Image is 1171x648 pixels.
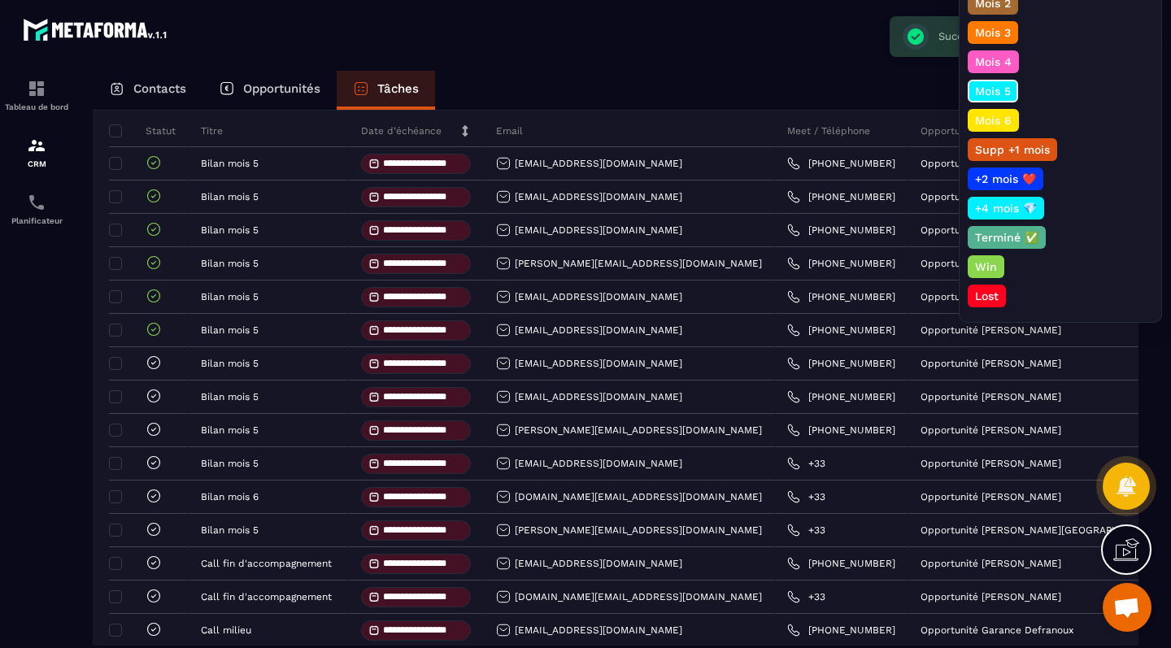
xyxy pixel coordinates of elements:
[4,216,69,225] p: Planificateur
[973,259,999,275] p: Win
[201,291,259,302] p: Bilan mois 5
[921,591,1061,602] p: Opportunité [PERSON_NAME]
[201,591,332,602] p: Call fin d'accompagnement
[1103,583,1151,632] div: Ouvrir le chat
[201,324,259,336] p: Bilan mois 5
[787,424,895,437] a: [PHONE_NUMBER]
[973,112,1014,128] p: Mois 6
[4,180,69,237] a: schedulerschedulerPlanificateur
[973,171,1038,187] p: +2 mois ❤️
[787,157,895,170] a: [PHONE_NUMBER]
[201,458,259,469] p: Bilan mois 5
[921,624,1073,636] p: Opportunité Garance Defranoux
[496,124,523,137] p: Email
[973,83,1013,99] p: Mois 5
[787,390,895,403] a: [PHONE_NUMBER]
[787,190,895,203] a: [PHONE_NUMBER]
[4,124,69,180] a: formationformationCRM
[973,229,1041,246] p: Terminé ✅
[201,624,251,636] p: Call milieu
[243,81,320,96] p: Opportunités
[201,124,223,137] p: Titre
[921,558,1061,569] p: Opportunité [PERSON_NAME]
[27,193,46,212] img: scheduler
[973,200,1039,216] p: +4 mois 💎
[201,258,259,269] p: Bilan mois 5
[787,490,825,503] a: +33
[27,136,46,155] img: formation
[787,357,895,370] a: [PHONE_NUMBER]
[921,391,1061,402] p: Opportunité [PERSON_NAME]
[973,288,1001,304] p: Lost
[787,590,825,603] a: +33
[201,358,259,369] p: Bilan mois 5
[921,358,1061,369] p: Opportunité [PERSON_NAME]
[921,424,1061,436] p: Opportunité [PERSON_NAME]
[361,124,442,137] p: Date d’échéance
[787,124,870,137] p: Meet / Téléphone
[4,159,69,168] p: CRM
[201,491,259,502] p: Bilan mois 6
[113,124,176,137] p: Statut
[202,71,337,110] a: Opportunités
[4,102,69,111] p: Tableau de bord
[921,158,1144,169] p: Opportunité [PERSON_NAME] [PERSON_NAME]
[201,191,259,202] p: Bilan mois 5
[787,624,895,637] a: [PHONE_NUMBER]
[377,81,419,96] p: Tâches
[201,558,332,569] p: Call fin d'accompagnement
[23,15,169,44] img: logo
[201,224,259,236] p: Bilan mois 5
[973,54,1014,70] p: Mois 4
[921,324,1061,336] p: Opportunité [PERSON_NAME]
[787,257,895,270] a: [PHONE_NUMBER]
[787,224,895,237] a: [PHONE_NUMBER]
[201,424,259,436] p: Bilan mois 5
[921,191,1069,202] p: Opportunité Margaux Blandeau
[921,491,1061,502] p: Opportunité [PERSON_NAME]
[27,79,46,98] img: formation
[787,457,825,470] a: +33
[921,524,1161,536] p: Opportunité [PERSON_NAME][GEOGRAPHIC_DATA]
[973,141,1052,158] p: Supp +1 mois
[337,71,435,110] a: Tâches
[201,524,259,536] p: Bilan mois 5
[973,24,1013,41] p: Mois 3
[921,291,1061,302] p: Opportunité [PERSON_NAME]
[201,158,259,169] p: Bilan mois 5
[787,524,825,537] a: +33
[921,224,1061,236] p: Opportunité [PERSON_NAME]
[93,71,202,110] a: Contacts
[787,557,895,570] a: [PHONE_NUMBER]
[921,258,1061,269] p: Opportunité [PERSON_NAME]
[921,124,978,137] p: Opportunité
[921,458,1061,469] p: Opportunité [PERSON_NAME]
[133,81,186,96] p: Contacts
[201,391,259,402] p: Bilan mois 5
[4,67,69,124] a: formationformationTableau de bord
[787,290,895,303] a: [PHONE_NUMBER]
[787,324,895,337] a: [PHONE_NUMBER]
